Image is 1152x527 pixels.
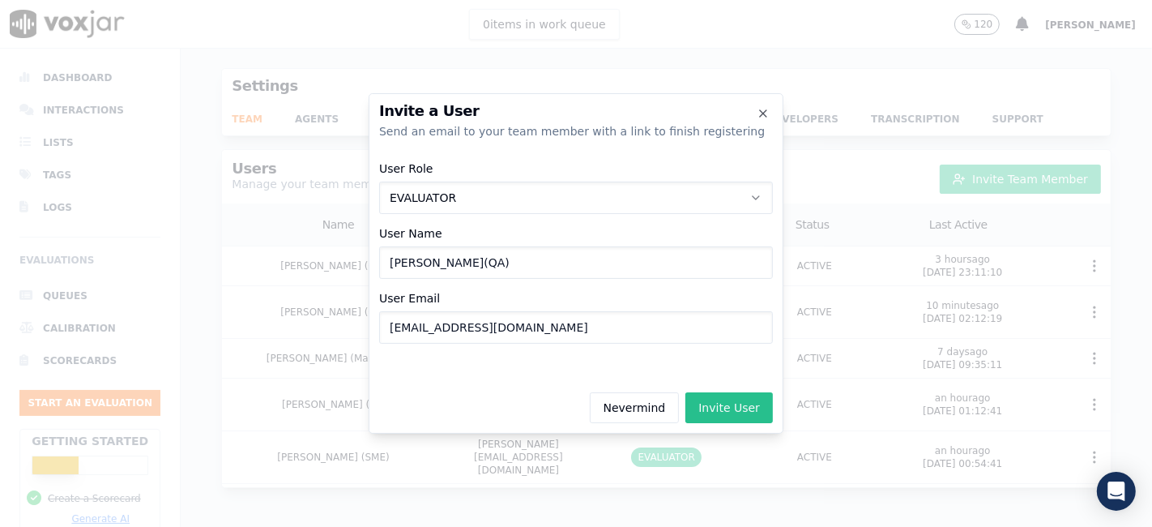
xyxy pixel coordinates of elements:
label: User Name [379,227,442,240]
label: User Email [379,292,440,305]
span: EVALUATOR [390,190,456,206]
button: Nevermind [590,392,680,423]
div: Open Intercom Messenger [1097,472,1136,511]
button: Invite User [685,392,773,423]
h2: Invite a User [379,104,773,118]
input: User's Email [379,311,773,344]
label: User Role [379,162,433,175]
input: User's Name [379,246,773,279]
div: Send an email to your team member with a link to finish registering [379,123,773,139]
